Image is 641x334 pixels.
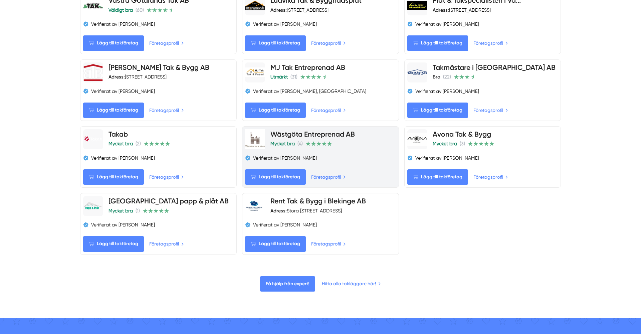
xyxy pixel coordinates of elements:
: Lägg till takföretag [83,236,144,252]
span: Verifierat av [PERSON_NAME] [253,221,317,228]
strong: Adress: [270,7,287,13]
span: Verifierat av [PERSON_NAME] [415,155,479,161]
img: Bergströms Tak & Bygg AB logotyp [83,64,103,81]
a: Företagsprofil [311,107,346,114]
span: Verifierat av [PERSON_NAME], [GEOGRAPHIC_DATA] [253,88,366,95]
: Lägg till takföretag [83,169,144,185]
a: MJ Tak Entreprenad AB [270,63,345,71]
strong: Adress: [433,7,449,13]
span: Verifierat av [PERSON_NAME] [253,21,317,27]
: Lägg till takföretag [245,103,306,118]
: Lägg till takföretag [83,103,144,118]
a: Företagsprofil [149,39,184,47]
span: Utmärkt [270,74,288,79]
img: Takab logotyp [83,135,103,143]
a: Takab [109,130,128,138]
span: (4) [297,141,303,146]
div: [STREET_ADDRESS] [109,73,167,80]
span: Verifierat av [PERSON_NAME] [91,21,155,27]
a: Avona Tak & Bygg [433,130,491,138]
a: Företagsprofil [311,240,346,247]
span: Verifierat av [PERSON_NAME] [415,88,479,95]
span: (1) [136,208,140,213]
a: Företagsprofil [149,240,184,247]
: Lägg till takföretag [407,169,468,185]
: Lägg till takföretag [245,169,306,185]
a: Företagsprofil [311,39,346,47]
a: Företagsprofil [149,107,184,114]
a: [GEOGRAPHIC_DATA] papp & plåt AB [109,197,229,205]
span: (22) [443,74,451,79]
a: Företagsprofil [473,173,508,181]
span: (3) [460,141,465,146]
: Lägg till takföretag [245,35,306,51]
span: (2) [136,141,141,146]
img: Takmästare i Sverige AB logotyp [407,69,427,75]
strong: Adress: [270,208,287,214]
img: Wästgöta Entreprenad AB logotyp [245,129,265,149]
a: Företagsprofil [473,39,508,47]
a: Företagsprofil [311,173,346,181]
strong: Adress: [109,74,125,80]
span: Verifierat av [PERSON_NAME] [91,88,155,95]
img: MJ Tak Entreprenad AB logotyp [245,67,265,77]
a: Takmästare i [GEOGRAPHIC_DATA] AB [433,63,556,71]
img: Malmö Arena papp & plåt AB logotyp [83,202,103,210]
a: Hitta alla takläggare här! [322,280,381,287]
a: Företagsprofil [473,107,508,114]
span: Mycket bra [433,141,457,146]
span: Bra [433,74,440,80]
div: Stora [STREET_ADDRESS] [270,207,342,214]
img: Ludvika Tak & Byggnadsplåt logotyp [245,0,265,10]
img: Plåt & Takspecialisten i Värmland AB logotyp [407,1,427,10]
: Lägg till takföretag [245,236,306,252]
img: Avona Tak & Bygg logotyp [407,133,427,146]
span: Mycket bra [109,141,133,146]
a: [PERSON_NAME] Tak & Bygg AB [109,63,209,71]
span: Verifierat av [PERSON_NAME] [253,155,317,161]
: Lägg till takföretag [407,35,468,51]
img: Rent Tak & Bygg i Blekinge AB logotyp [245,196,265,216]
a: Företagsprofil [149,173,184,181]
a: Wästgöta Entreprenad AB [270,130,355,138]
span: (31) [290,74,297,79]
: Lägg till takföretag [83,35,144,51]
span: Verifierat av [PERSON_NAME] [415,21,479,27]
span: Väldigt bra [109,7,133,13]
: Lägg till takföretag [407,103,468,118]
div: [STREET_ADDRESS] [270,7,329,13]
span: Verifierat av [PERSON_NAME] [91,155,155,161]
a: Rent Tak & Bygg i Blekinge AB [270,197,366,205]
span: Få hjälp från expert! [260,276,315,292]
span: (60) [136,7,144,13]
span: Verifierat av [PERSON_NAME] [91,221,155,228]
span: Mycket bra [109,208,133,213]
span: Mycket bra [270,141,295,146]
div: [STREET_ADDRESS] [433,7,491,13]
